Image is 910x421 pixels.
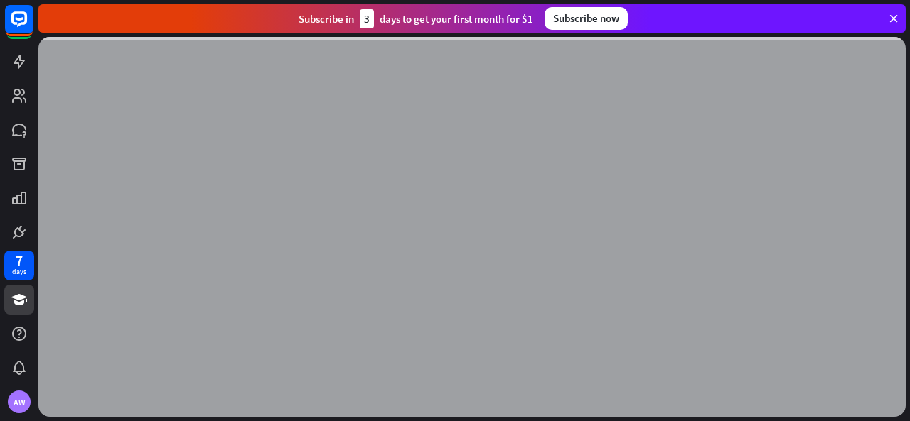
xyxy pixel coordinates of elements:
[299,9,533,28] div: Subscribe in days to get your first month for $1
[4,251,34,280] a: 7 days
[12,267,26,277] div: days
[545,7,628,30] div: Subscribe now
[8,390,31,413] div: AW
[360,9,374,28] div: 3
[16,254,23,267] div: 7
